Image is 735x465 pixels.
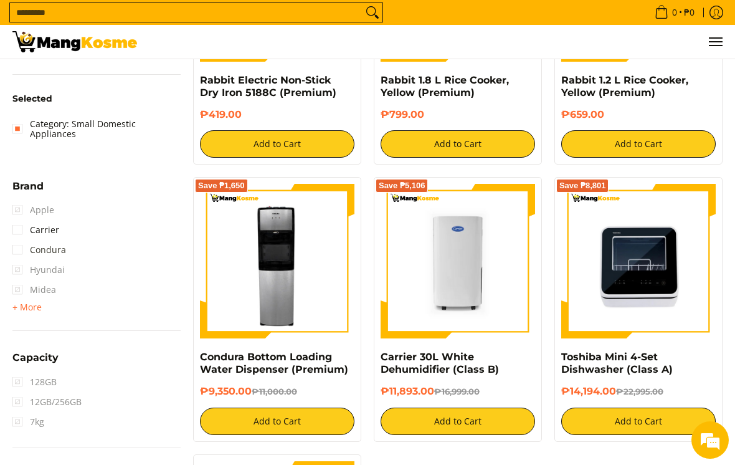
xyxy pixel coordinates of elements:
[561,351,673,375] a: Toshiba Mini 4-Set Dishwasher (Class A)
[12,412,44,432] span: 7kg
[252,386,297,396] del: ₱11,000.00
[65,70,209,86] div: Chat with us now
[204,6,234,36] div: Minimize live chat window
[708,25,723,59] button: Menu
[12,372,57,392] span: 128GB
[200,385,354,398] h6: ₱9,350.00
[561,184,716,338] img: Toshiba Mini 4-Set Dishwasher (Class A)
[381,130,535,158] button: Add to Cart
[6,322,237,366] textarea: Type your message and hit 'Enter'
[200,74,336,98] a: Rabbit Electric Non-Stick Dry Iron 5188C (Premium)
[12,93,181,104] h6: Selected
[12,353,59,363] span: Capacity
[670,8,679,17] span: 0
[12,392,82,412] span: 12GB/256GB
[381,408,535,435] button: Add to Cart
[200,108,354,121] h6: ₱419.00
[200,184,354,338] img: Condura Bottom Loading Water Dispenser (Premium)
[12,200,54,220] span: Apple
[381,184,535,338] img: Carrier 30L White Dehumidifier (Class B)
[12,181,44,201] summary: Open
[12,240,66,260] a: Condura
[559,182,606,189] span: Save ₱8,801
[12,260,65,280] span: Hyundai
[198,182,245,189] span: Save ₱1,650
[381,74,509,98] a: Rabbit 1.8 L Rice Cooker, Yellow (Premium)
[381,108,535,121] h6: ₱799.00
[12,353,59,372] summary: Open
[149,25,723,59] nav: Main Menu
[12,114,181,144] a: Category: Small Domestic Appliances
[379,182,425,189] span: Save ₱5,106
[200,408,354,435] button: Add to Cart
[561,108,716,121] h6: ₱659.00
[12,31,137,52] img: New Arrivals: Fresh Release from The Premium Brands l Mang Kosme
[12,300,42,315] summary: Open
[616,386,663,396] del: ₱22,995.00
[381,351,499,375] a: Carrier 30L White Dehumidifier (Class B)
[12,302,42,312] span: + More
[200,351,348,375] a: Condura Bottom Loading Water Dispenser (Premium)
[12,181,44,191] span: Brand
[434,386,480,396] del: ₱16,999.00
[561,130,716,158] button: Add to Cart
[381,385,535,398] h6: ₱11,893.00
[363,3,382,22] button: Search
[651,6,698,19] span: •
[72,148,172,274] span: We're online!
[561,385,716,398] h6: ₱14,194.00
[200,130,354,158] button: Add to Cart
[149,25,723,59] ul: Customer Navigation
[561,408,716,435] button: Add to Cart
[682,8,696,17] span: ₱0
[12,280,56,300] span: Midea
[561,74,688,98] a: Rabbit 1.2 L Rice Cooker, Yellow (Premium)
[12,220,59,240] a: Carrier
